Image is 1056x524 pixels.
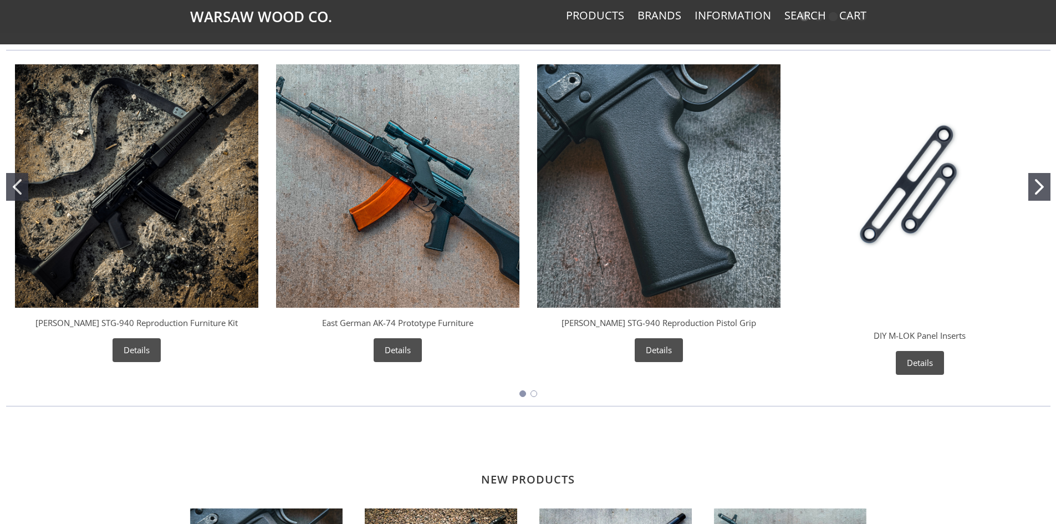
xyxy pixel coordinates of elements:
[637,8,681,23] a: Brands
[276,64,519,308] img: East German AK-74 Prototype Furniture
[789,55,1050,384] div: DIY M-LOK Panel Inserts
[322,317,473,328] a: East German AK-74 Prototype Furniture
[880,317,960,329] div: Warsaw Wood Co.
[190,439,866,486] h2: New Products
[35,317,238,328] a: [PERSON_NAME] STG-940 Reproduction Furniture Kit
[6,173,28,201] button: Go to slide 1
[537,64,780,308] img: Wieger STG-940 Reproduction Pistol Grip
[113,338,161,362] a: Details
[798,64,1042,308] img: DIY M-LOK Panel Inserts
[635,338,683,362] a: Details
[15,64,258,308] img: Wieger STG-940 Reproduction Furniture Kit
[530,390,537,397] button: Go to slide 2
[374,338,422,362] a: Details
[1028,173,1050,201] button: Go to slide 2
[528,55,789,371] div: Wieger STG-940 Reproduction Pistol Grip
[784,8,826,23] a: Search
[874,330,966,341] a: DIY M-LOK Panel Inserts
[519,390,526,397] button: Go to slide 1
[695,8,771,23] a: Information
[6,55,267,371] div: Wieger STG-940 Reproduction Furniture Kit
[839,8,866,23] a: Cart
[267,55,528,371] div: East German AK-74 Prototype Furniture
[566,8,624,23] a: Products
[562,317,756,328] a: [PERSON_NAME] STG-940 Reproduction Pistol Grip
[896,351,944,375] a: Details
